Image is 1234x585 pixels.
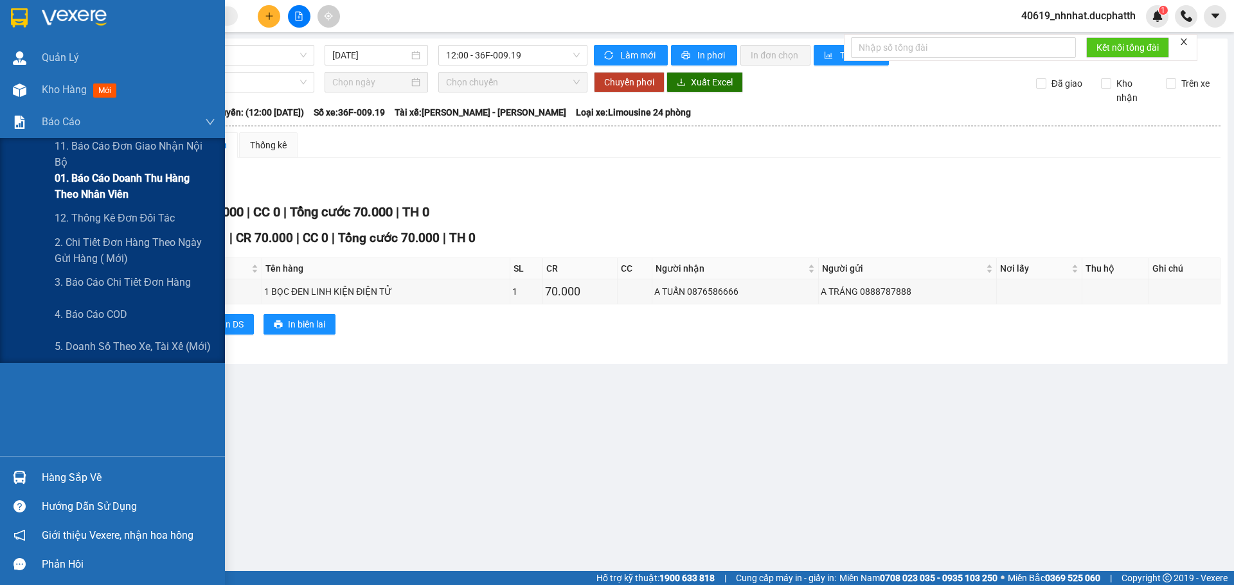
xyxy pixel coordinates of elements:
[396,204,399,220] span: |
[576,105,691,119] span: Loại xe: Limousine 24 phòng
[596,571,715,585] span: Hỗ trợ kỹ thuật:
[1152,10,1163,22] img: icon-new-feature
[1159,6,1168,15] sup: 1
[247,204,250,220] span: |
[851,37,1076,58] input: Nhập số tổng đài
[446,73,580,92] span: Chọn chuyến
[697,48,727,62] span: In phơi
[338,231,440,245] span: Tổng cước 70.000
[324,12,333,21] span: aim
[594,72,665,92] button: Chuyển phơi
[1096,40,1159,55] span: Kết nối tổng đài
[42,497,215,516] div: Hướng dẫn sử dụng
[1111,76,1156,105] span: Kho nhận
[262,258,510,279] th: Tên hàng
[1110,571,1112,585] span: |
[296,231,300,245] span: |
[202,231,226,245] span: SL 1
[13,51,26,65] img: warehouse-icon
[317,5,340,28] button: aim
[443,231,446,245] span: |
[736,571,836,585] span: Cung cấp máy in - giấy in:
[250,138,287,152] div: Thống kê
[880,573,997,583] strong: 0708 023 035 - 0935 103 250
[13,83,26,97] img: warehouse-icon
[13,529,26,541] span: notification
[253,204,280,220] span: CC 0
[822,261,983,275] span: Người gửi
[545,283,615,301] div: 70.000
[303,231,328,245] span: CC 0
[1179,37,1188,46] span: close
[210,105,304,119] span: Chuyến: (12:00 [DATE])
[205,117,215,127] span: down
[274,320,283,330] span: printer
[1181,10,1192,22] img: phone-icon
[1082,258,1150,279] th: Thu hộ
[821,284,994,299] div: A TRÁNG 0888787888
[283,204,287,220] span: |
[55,338,211,354] span: 5. Doanh số theo xe, tài xế (mới)
[656,261,805,275] span: Người nhận
[681,51,692,61] span: printer
[1001,575,1005,581] span: ⚪️
[1086,37,1169,58] button: Kết nối tổng đài
[724,571,726,585] span: |
[264,314,335,335] button: printerIn biên lai
[1149,258,1220,279] th: Ghi chú
[1008,571,1100,585] span: Miền Bắc
[11,8,28,28] img: logo-vxr
[42,555,215,574] div: Phản hồi
[294,12,303,21] span: file-add
[1210,10,1221,22] span: caret-down
[288,5,310,28] button: file-add
[1011,8,1146,24] span: 40619_nhnhat.ducphatth
[512,284,541,299] div: 1
[42,468,215,487] div: Hàng sắp về
[824,51,835,61] span: bar-chart
[543,258,618,279] th: CR
[55,306,127,322] span: 4. Báo cáo COD
[1161,6,1165,15] span: 1
[42,527,193,543] span: Giới thiệu Vexere, nhận hoa hồng
[1000,261,1069,275] span: Nơi lấy
[55,210,175,226] span: 12. Thống kê đơn đối tác
[55,170,215,202] span: 01. Báo cáo doanh thu hàng theo nhân viên
[13,471,26,484] img: warehouse-icon
[1204,5,1226,28] button: caret-down
[671,45,737,65] button: printerIn phơi
[510,258,543,279] th: SL
[42,83,87,96] span: Kho hàng
[223,317,244,331] span: In DS
[42,49,79,65] span: Quản Lý
[659,573,715,583] strong: 1900 633 818
[55,274,191,290] span: 3. Báo cáo chi tiết đơn hàng
[1176,76,1215,91] span: Trên xe
[332,48,409,62] input: 11/10/2025
[236,231,293,245] span: CR 70.000
[654,284,816,299] div: A TUẤN 0876586666
[265,12,274,21] span: plus
[449,231,476,245] span: TH 0
[814,45,889,65] button: bar-chartThống kê
[13,116,26,129] img: solution-icon
[677,78,686,88] span: download
[258,5,280,28] button: plus
[1163,573,1172,582] span: copyright
[402,204,429,220] span: TH 0
[839,571,997,585] span: Miền Nam
[604,51,615,61] span: sync
[332,231,335,245] span: |
[618,258,652,279] th: CC
[55,138,215,170] span: 11. Báo cáo đơn giao nhận nội bộ
[314,105,385,119] span: Số xe: 36F-009.19
[1046,76,1087,91] span: Đã giao
[620,48,657,62] span: Làm mới
[288,317,325,331] span: In biên lai
[13,558,26,570] span: message
[55,234,215,266] span: 2. Chi tiết đơn hàng theo ngày gửi hàng ( mới)
[264,284,508,299] div: 1 BỌC ĐEN LINH KIỆN ĐIỆN TỬ
[42,114,80,130] span: Báo cáo
[691,75,733,89] span: Xuất Excel
[199,314,254,335] button: printerIn DS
